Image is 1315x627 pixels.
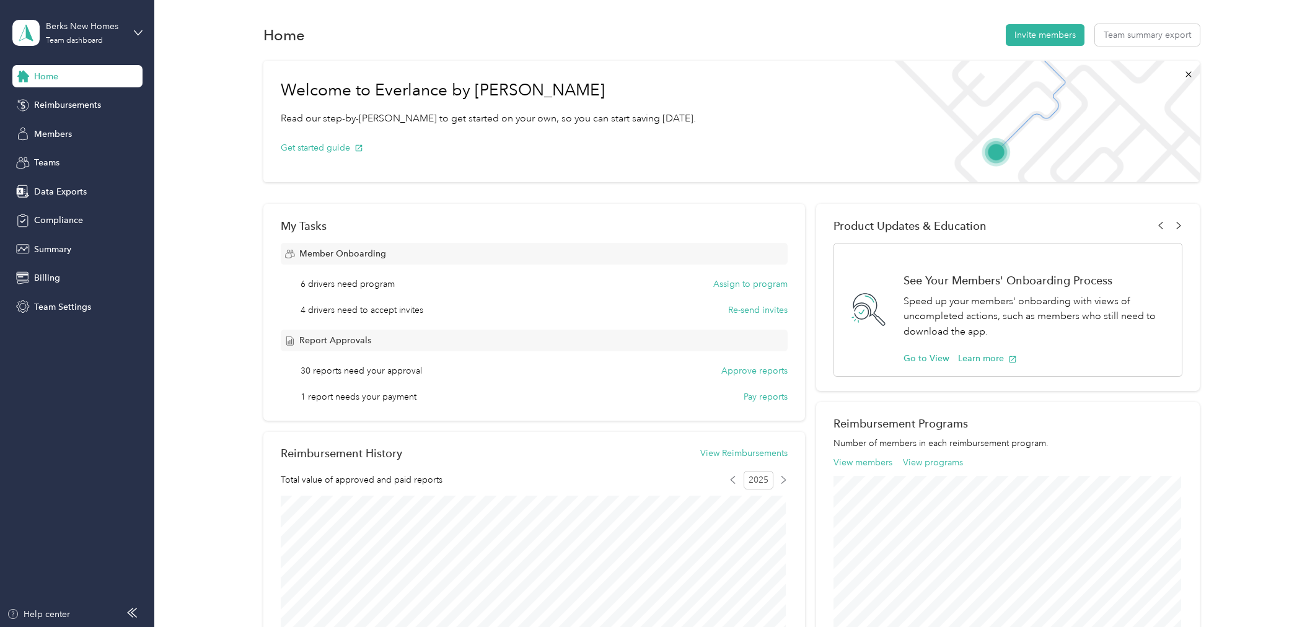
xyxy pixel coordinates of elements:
h2: Reimbursement Programs [833,417,1183,430]
span: Report Approvals [299,334,371,347]
button: Team summary export [1095,24,1200,46]
span: 4 drivers need to accept invites [301,304,423,317]
button: Invite members [1006,24,1084,46]
span: Members [34,128,72,141]
h1: Welcome to Everlance by [PERSON_NAME] [281,81,696,100]
span: Teams [34,156,59,169]
span: Member Onboarding [299,247,386,260]
span: Product Updates & Education [833,219,987,232]
button: Go to View [904,352,949,365]
span: Reimbursements [34,99,101,112]
h1: Home [263,28,305,42]
span: Billing [34,271,60,284]
p: Read our step-by-[PERSON_NAME] to get started on your own, so you can start saving [DATE]. [281,111,696,126]
button: View programs [903,456,963,469]
button: View members [833,456,892,469]
button: View Reimbursements [700,447,788,460]
button: Pay reports [744,390,788,403]
button: Help center [7,608,70,621]
span: 2025 [744,471,773,489]
iframe: Everlance-gr Chat Button Frame [1246,558,1315,627]
span: 30 reports need your approval [301,364,422,377]
div: My Tasks [281,219,788,232]
div: Team dashboard [46,37,103,45]
span: Compliance [34,214,83,227]
button: Assign to program [713,278,788,291]
h1: See Your Members' Onboarding Process [904,274,1169,287]
span: 6 drivers need program [301,278,395,291]
span: Summary [34,243,71,256]
button: Approve reports [721,364,788,377]
p: Number of members in each reimbursement program. [833,437,1183,450]
span: 1 report needs your payment [301,390,416,403]
button: Get started guide [281,141,363,154]
span: Total value of approved and paid reports [281,473,442,486]
img: Welcome to everlance [882,61,1200,182]
span: Data Exports [34,185,87,198]
span: Team Settings [34,300,91,313]
h2: Reimbursement History [281,447,402,460]
span: Home [34,70,58,83]
button: Re-send invites [728,304,788,317]
p: Speed up your members' onboarding with views of uncompleted actions, such as members who still ne... [904,294,1169,340]
button: Learn more [958,352,1017,365]
div: Berks New Homes [46,20,123,33]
